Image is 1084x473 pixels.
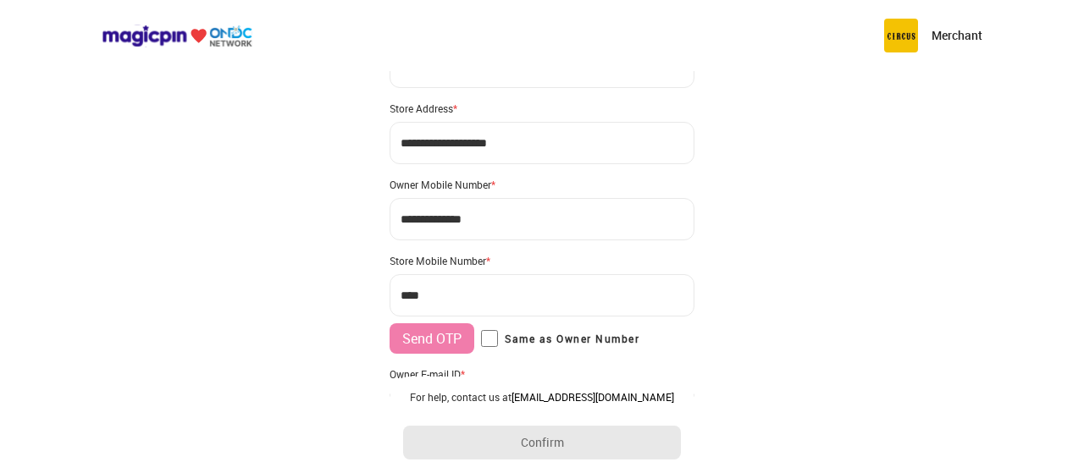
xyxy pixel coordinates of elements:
div: For help, contact us at [403,390,681,404]
div: Owner Mobile Number [390,178,694,191]
input: Same as Owner Number [481,330,498,347]
div: Store Mobile Number [390,254,694,267]
a: [EMAIL_ADDRESS][DOMAIN_NAME] [512,390,674,404]
button: Confirm [403,426,681,459]
div: Store Address [390,102,694,115]
button: Send OTP [390,323,474,354]
label: Same as Owner Number [481,330,639,347]
img: ondc-logo-new-small.8a59708e.svg [102,25,252,47]
img: circus.b677b59b.png [884,19,918,52]
p: Merchant [932,27,982,44]
div: Owner E-mail ID [390,367,694,381]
